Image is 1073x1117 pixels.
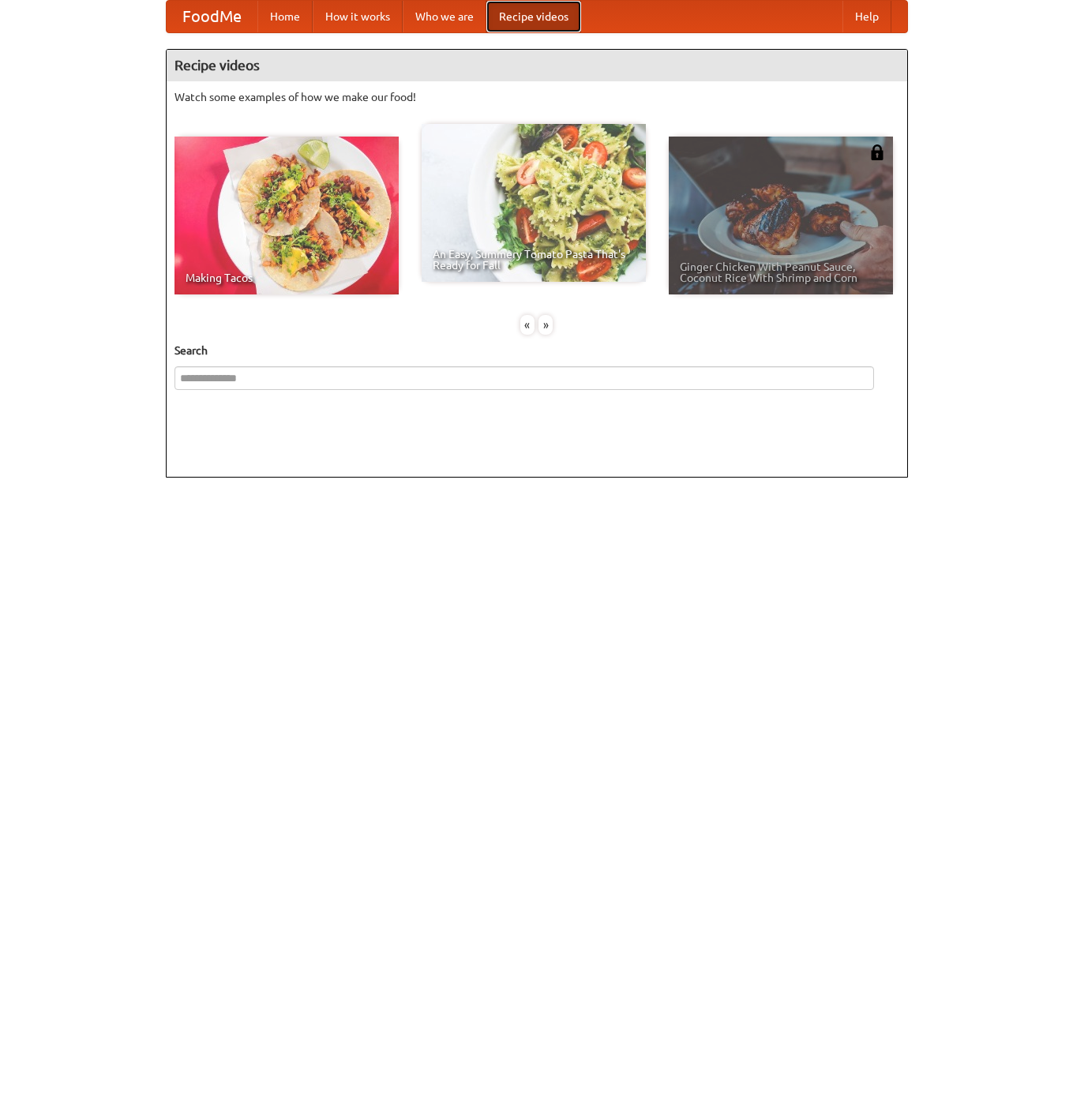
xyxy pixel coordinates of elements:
a: Home [257,1,313,32]
span: Making Tacos [186,272,388,283]
a: An Easy, Summery Tomato Pasta That's Ready for Fall [422,124,646,282]
a: Making Tacos [174,137,399,294]
a: Who we are [403,1,486,32]
a: Help [842,1,891,32]
p: Watch some examples of how we make our food! [174,89,899,105]
a: Recipe videos [486,1,581,32]
h5: Search [174,343,899,358]
a: How it works [313,1,403,32]
img: 483408.png [869,144,885,160]
a: FoodMe [167,1,257,32]
div: » [538,315,553,335]
span: An Easy, Summery Tomato Pasta That's Ready for Fall [433,249,635,271]
h4: Recipe videos [167,50,907,81]
div: « [520,315,535,335]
